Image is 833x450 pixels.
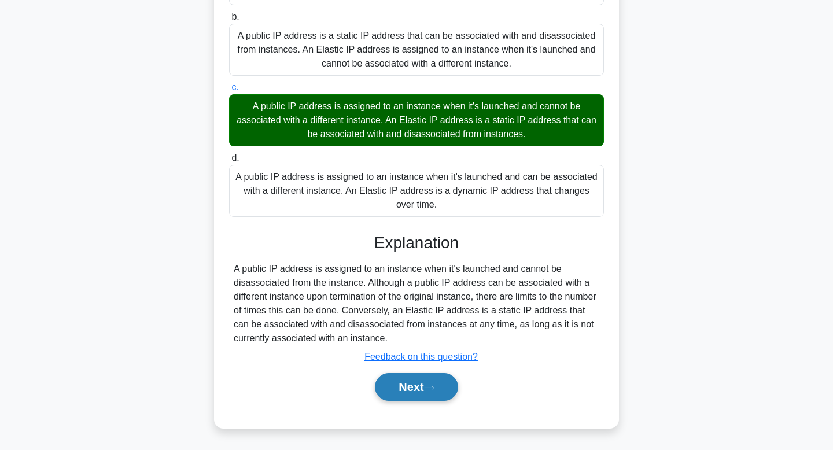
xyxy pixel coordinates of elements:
div: A public IP address is assigned to an instance when it's launched and cannot be disassociated fro... [234,262,599,345]
span: d. [231,153,239,163]
a: Feedback on this question? [364,352,478,362]
span: c. [231,82,238,92]
h3: Explanation [236,233,597,253]
div: A public IP address is assigned to an instance when it's launched and cannot be associated with a... [229,94,604,146]
div: A public IP address is assigned to an instance when it's launched and can be associated with a di... [229,165,604,217]
span: b. [231,12,239,21]
button: Next [375,373,458,401]
div: A public IP address is a static IP address that can be associated with and disassociated from ins... [229,24,604,76]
